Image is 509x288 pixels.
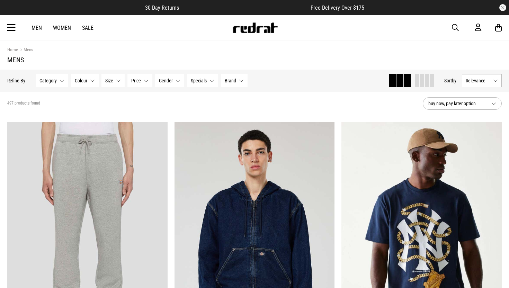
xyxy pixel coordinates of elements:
[444,76,456,85] button: Sortby
[423,97,502,110] button: buy now, pay later option
[7,47,18,52] a: Home
[159,78,173,83] span: Gender
[452,78,456,83] span: by
[311,4,364,11] span: Free Delivery Over $175
[428,99,486,108] span: buy now, pay later option
[105,78,113,83] span: Size
[145,4,179,11] span: 30 Day Returns
[7,78,25,83] p: Refine By
[232,22,278,33] img: Redrat logo
[53,25,71,31] a: Women
[221,74,248,87] button: Brand
[18,47,33,54] a: Mens
[466,78,490,83] span: Relevance
[32,25,42,31] a: Men
[225,78,236,83] span: Brand
[39,78,57,83] span: Category
[75,78,87,83] span: Colour
[187,74,218,87] button: Specials
[101,74,125,87] button: Size
[191,78,207,83] span: Specials
[193,4,297,11] iframe: Customer reviews powered by Trustpilot
[127,74,152,87] button: Price
[155,74,184,87] button: Gender
[131,78,141,83] span: Price
[7,101,40,106] span: 497 products found
[462,74,502,87] button: Relevance
[71,74,99,87] button: Colour
[82,25,93,31] a: Sale
[7,56,502,64] h1: Mens
[36,74,68,87] button: Category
